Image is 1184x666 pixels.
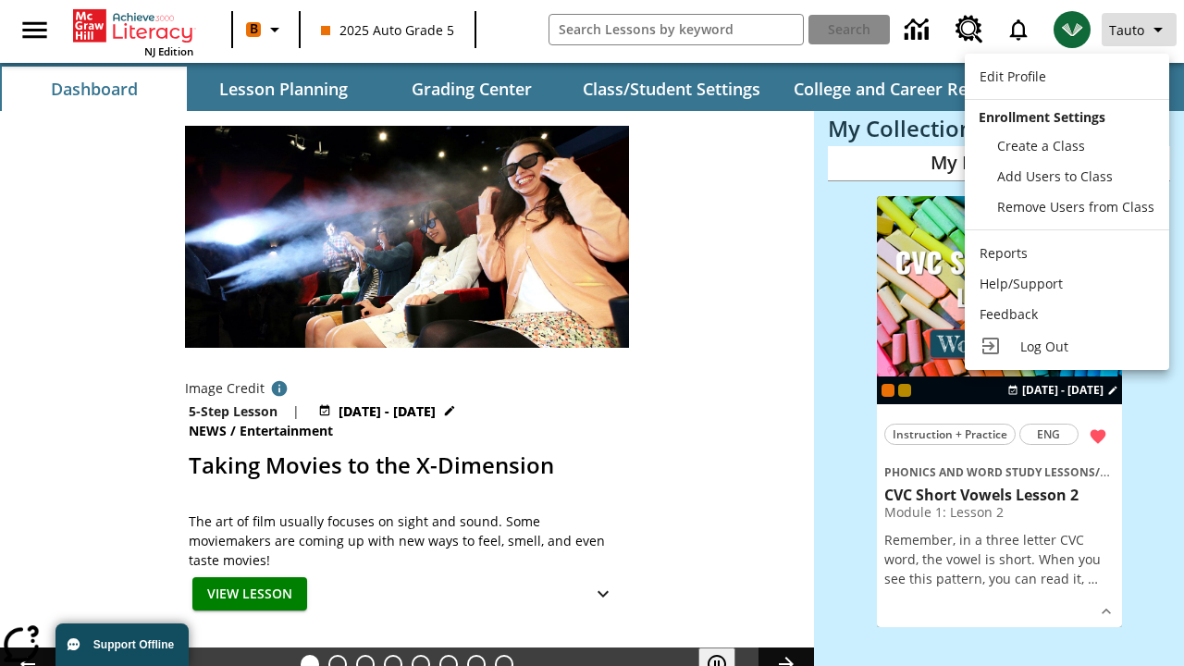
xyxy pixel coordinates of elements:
span: Log Out [1020,338,1068,355]
span: Create a Class [997,137,1085,154]
span: Edit Profile [980,68,1046,85]
span: Feedback [980,305,1038,323]
span: Remove Users from Class [997,198,1154,216]
span: Add Users to Class [997,167,1113,185]
span: Help/Support [980,275,1063,292]
span: Enrollment Settings [979,108,1105,126]
span: Reports [980,244,1028,262]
